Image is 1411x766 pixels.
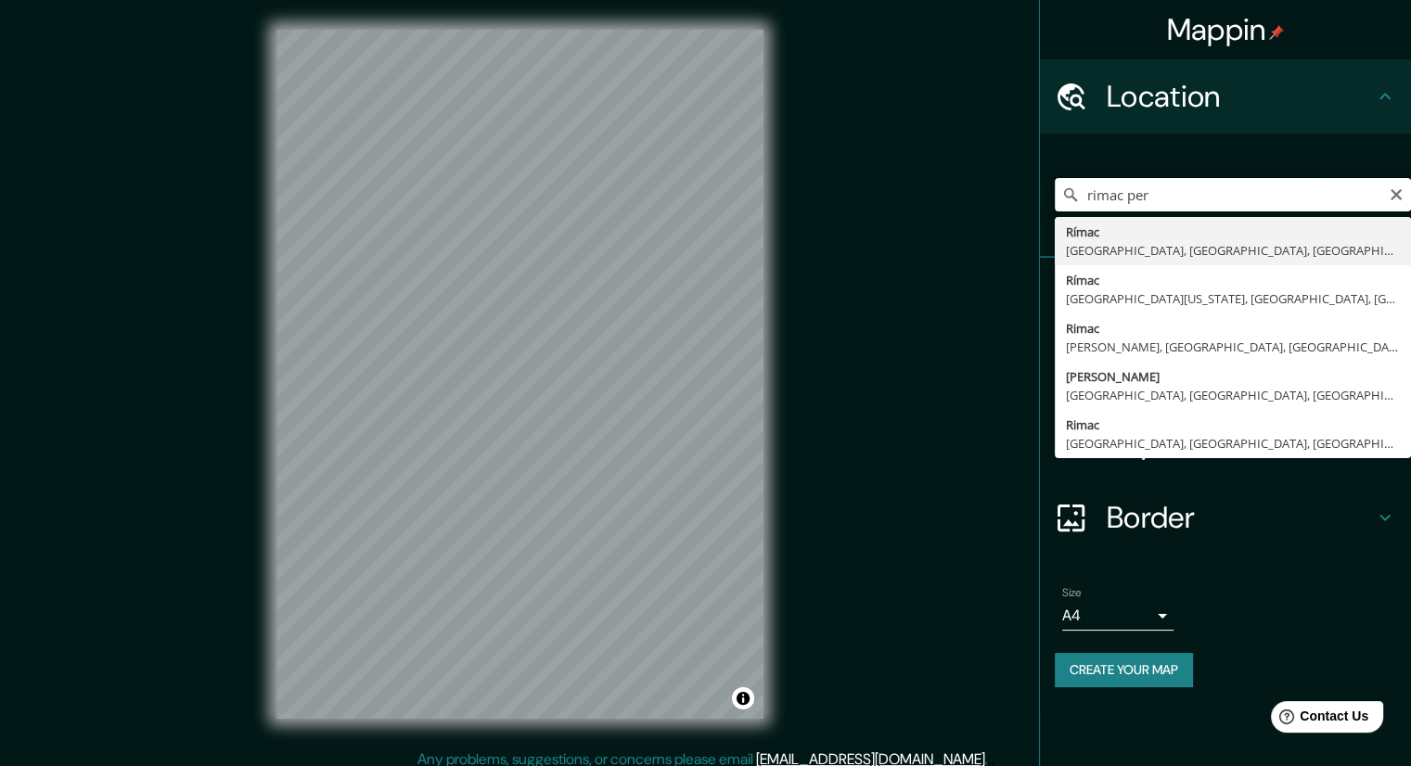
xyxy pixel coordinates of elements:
div: Pins [1040,258,1411,332]
iframe: Help widget launcher [1246,694,1391,746]
input: Pick your city or area [1055,178,1411,211]
div: [GEOGRAPHIC_DATA], [GEOGRAPHIC_DATA], [GEOGRAPHIC_DATA] [1066,241,1400,260]
canvas: Map [276,30,763,719]
div: Rimac [1066,319,1400,338]
img: pin-icon.png [1269,25,1284,40]
h4: Mappin [1167,11,1285,48]
div: Border [1040,480,1411,555]
div: Location [1040,59,1411,134]
div: Style [1040,332,1411,406]
div: [GEOGRAPHIC_DATA], [GEOGRAPHIC_DATA], [GEOGRAPHIC_DATA] [1066,386,1400,404]
div: [GEOGRAPHIC_DATA][US_STATE], [GEOGRAPHIC_DATA], [GEOGRAPHIC_DATA] [1066,289,1400,308]
h4: Border [1107,499,1374,536]
label: Size [1062,585,1082,601]
div: [GEOGRAPHIC_DATA], [GEOGRAPHIC_DATA], [GEOGRAPHIC_DATA] [1066,434,1400,453]
div: Rimac [1066,415,1400,434]
h4: Layout [1107,425,1374,462]
div: A4 [1062,601,1174,631]
h4: Location [1107,78,1374,115]
div: [PERSON_NAME] [1066,367,1400,386]
button: Clear [1389,185,1404,202]
div: Rímac [1066,223,1400,241]
div: Rímac [1066,271,1400,289]
button: Create your map [1055,653,1193,687]
div: Layout [1040,406,1411,480]
button: Toggle attribution [732,687,754,709]
div: [PERSON_NAME], [GEOGRAPHIC_DATA], [GEOGRAPHIC_DATA] [1066,338,1400,356]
